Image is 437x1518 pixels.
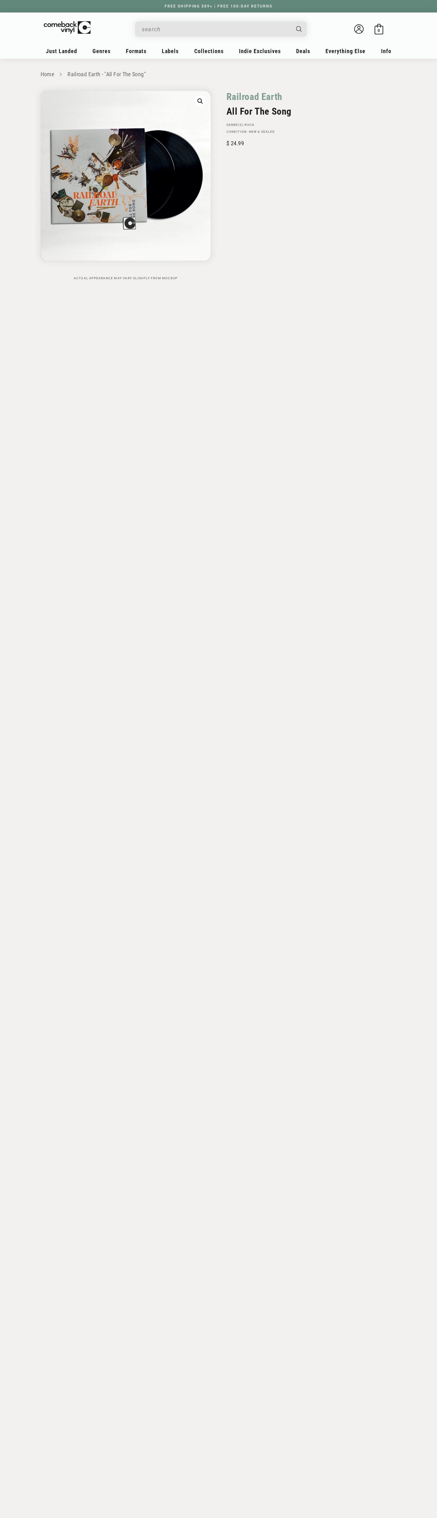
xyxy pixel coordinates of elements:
[245,123,254,126] a: Rock
[239,48,281,54] span: Indie Exclusives
[162,48,179,54] span: Labels
[41,276,211,280] p: Actual appearance may vary slightly from mockup
[381,48,391,54] span: Info
[296,48,310,54] span: Deals
[325,48,365,54] span: Everything Else
[378,28,380,33] span: 0
[41,71,54,77] a: Home
[135,21,307,37] div: Search
[142,23,290,36] input: search
[226,123,364,127] p: GENRE(S):
[67,71,146,77] a: Railroad Earth - "All For The Song"
[194,48,224,54] span: Collections
[291,21,307,37] button: Search
[226,140,244,146] span: 24.99
[226,130,364,134] p: Condition: New & Sealed
[41,70,397,79] nav: breadcrumbs
[226,140,229,146] span: $
[126,48,146,54] span: Formats
[226,91,282,103] a: Railroad Earth
[226,106,364,117] h2: All For The Song
[158,4,279,8] a: FREE SHIPPING $89+ | FREE 100-DAY RETURNS
[46,48,77,54] span: Just Landed
[92,48,111,54] span: Genres
[41,91,211,280] media-gallery: Gallery Viewer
